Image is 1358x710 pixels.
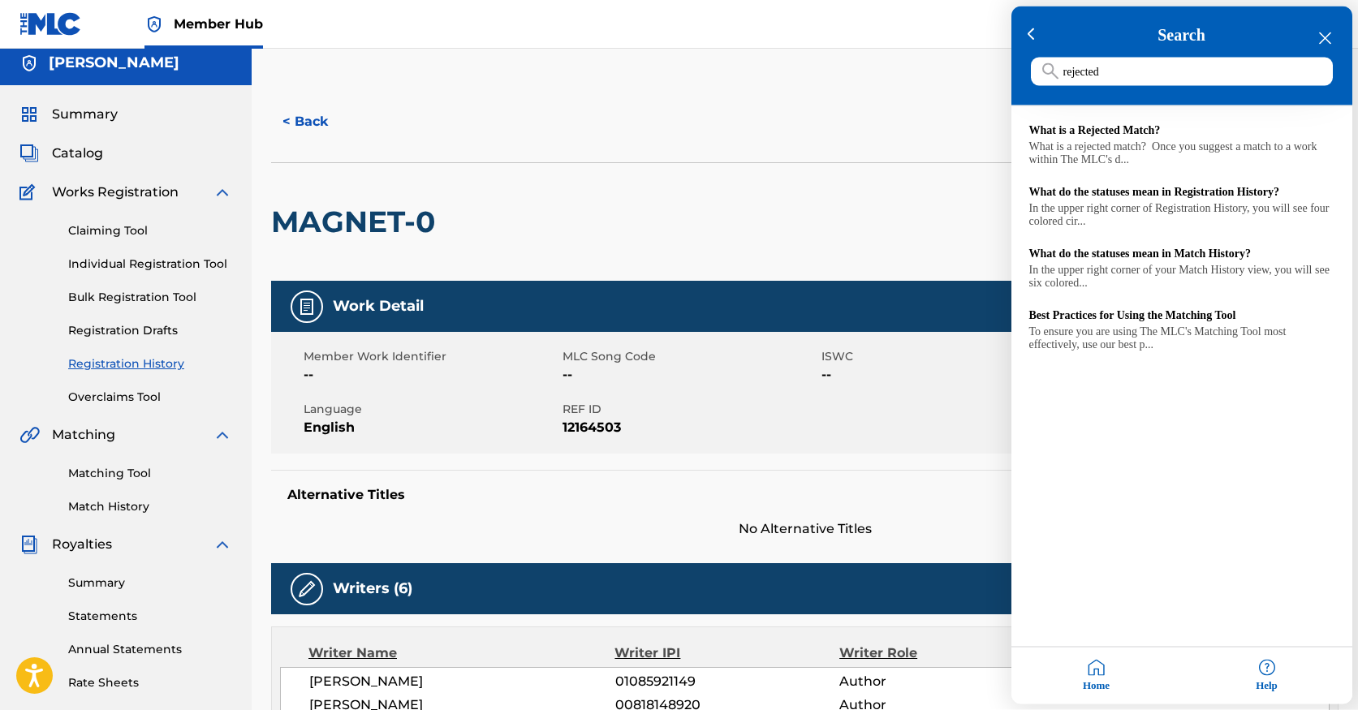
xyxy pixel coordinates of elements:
div: close resource center [1317,31,1333,46]
div: What do the statuses mean in Registration History? [1029,186,1334,199]
svg: icon [1042,63,1058,80]
div: In the upper right corner of Registration History, you will see four colored cir... [1029,202,1334,228]
div: Help [1182,648,1352,704]
div: What is a Rejected Match? [1029,124,1334,137]
div: What is a <span class="hs-search-highlight hs-highlight-title">Rejected</span> Match? [1011,114,1352,176]
div: What is a rejected match? Once you suggest a match to a work within The MLC's d... [1029,140,1334,166]
div: What do the statuses mean in Match History? [1011,238,1352,299]
div: Home [1011,648,1182,704]
div: To ensure you are using The MLC's Matching Tool most effectively, use our best p... [1029,325,1334,351]
div: In the upper right corner of your Match History view, you will see six colored... [1029,264,1334,290]
div: What do the statuses mean in Registration History? [1011,176,1352,238]
div: Best Practices for Using the Matching Tool [1029,309,1334,322]
div: What do the statuses mean in Match History? [1029,247,1334,260]
div: Best Practices for Using the Matching Tool [1011,299,1352,361]
input: Search for help [1031,58,1333,86]
h3: Search [1031,26,1333,45]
